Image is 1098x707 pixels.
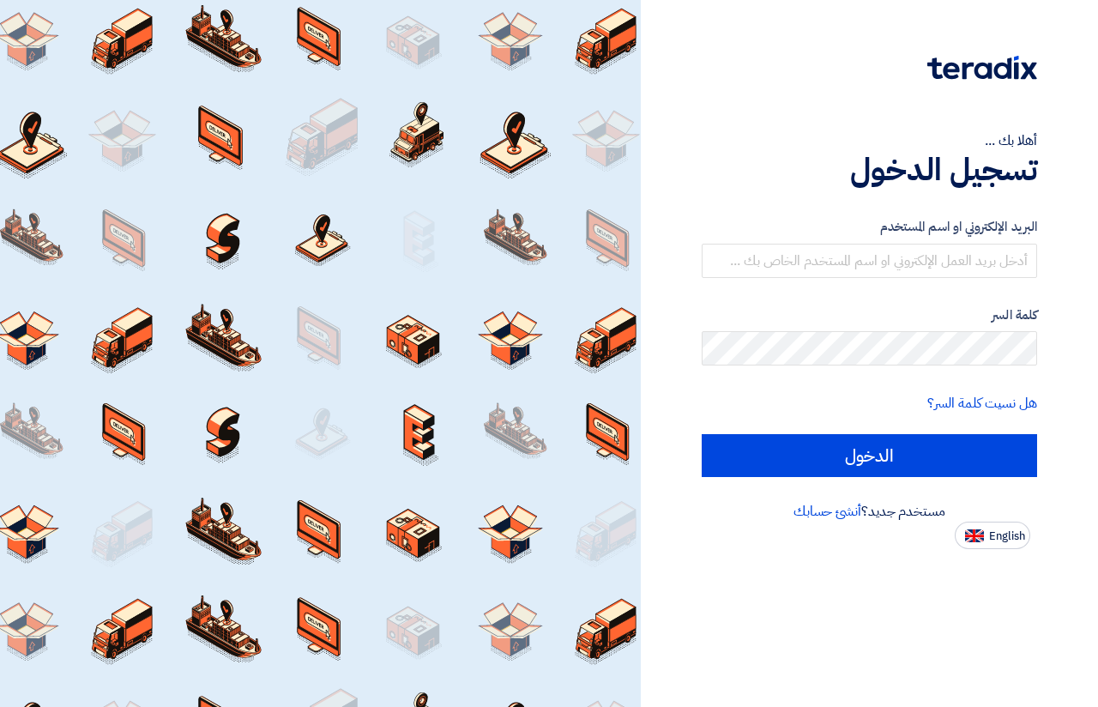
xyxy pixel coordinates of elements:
span: English [989,530,1025,542]
input: الدخول [702,434,1037,477]
h1: تسجيل الدخول [702,151,1037,189]
div: مستخدم جديد؟ [702,501,1037,522]
a: هل نسيت كلمة السر؟ [927,393,1037,414]
label: كلمة السر [702,305,1037,325]
button: English [955,522,1030,549]
div: أهلا بك ... [702,130,1037,151]
img: en-US.png [965,529,984,542]
input: أدخل بريد العمل الإلكتروني او اسم المستخدم الخاص بك ... [702,244,1037,278]
img: Teradix logo [927,56,1037,80]
label: البريد الإلكتروني او اسم المستخدم [702,217,1037,237]
a: أنشئ حسابك [793,501,861,522]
